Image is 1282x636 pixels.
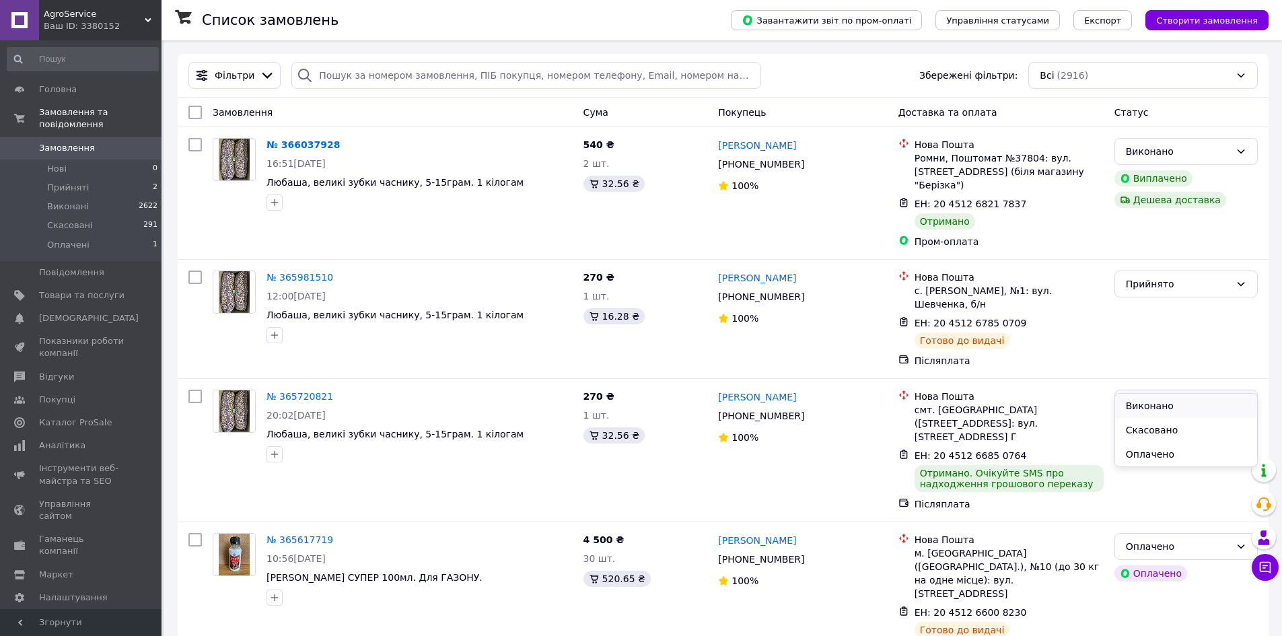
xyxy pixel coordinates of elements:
a: Фото товару [213,138,256,181]
span: Cума [583,107,608,118]
div: Виплачено [1114,170,1192,186]
span: Доставка та оплата [898,107,997,118]
span: Завантажити звіт по пром-оплаті [742,14,911,26]
div: Прийнято [1126,277,1230,291]
a: [PERSON_NAME] [718,139,796,152]
span: Аналітика [39,439,85,452]
div: Оплачено [1126,539,1230,554]
div: 16.28 ₴ [583,308,645,324]
div: Нова Пошта [915,271,1104,284]
span: Експорт [1084,15,1122,26]
div: 32.56 ₴ [583,427,645,444]
span: ЕН: 20 4512 6821 7837 [915,199,1027,209]
span: Управління сайтом [39,498,124,522]
li: Оплачено [1115,442,1257,466]
div: Нова Пошта [915,390,1104,403]
a: Фото товару [213,271,256,314]
li: Скасовано [1115,418,1257,442]
span: Оплачені [47,239,90,251]
span: 270 ₴ [583,272,614,283]
img: Фото товару [219,390,250,432]
span: Замовлення [213,107,273,118]
div: Нова Пошта [915,138,1104,151]
a: № 365981510 [266,272,333,283]
span: 1 шт. [583,410,610,421]
span: [DEMOGRAPHIC_DATA] [39,312,139,324]
img: Фото товару [219,139,250,180]
li: Виконано [1115,394,1257,418]
span: Управління статусами [946,15,1049,26]
a: Фото товару [213,533,256,576]
div: м. [GEOGRAPHIC_DATA] ([GEOGRAPHIC_DATA].), №10 (до 30 кг на одне місце): вул. [STREET_ADDRESS] [915,546,1104,600]
a: Любаша, великі зубки часнику, 5-15грам. 1 кілогам [266,310,524,320]
span: 291 [143,219,157,232]
div: Отримано. Очікуйте SMS про надходження грошового переказу [915,465,1104,492]
div: Виконано [1126,144,1230,159]
span: Показники роботи компанії [39,335,124,359]
div: Післяплата [915,497,1104,511]
span: Покупці [39,394,75,406]
div: [PHONE_NUMBER] [715,407,807,425]
span: 20:02[DATE] [266,410,326,421]
span: Повідомлення [39,267,104,279]
button: Управління статусами [935,10,1060,30]
span: 2622 [139,201,157,213]
img: Фото товару [219,534,250,575]
span: Любаша, великі зубки часнику, 5-15грам. 1 кілогам [266,177,524,188]
span: Статус [1114,107,1149,118]
span: Скасовані [47,219,93,232]
span: 30 шт. [583,553,616,564]
a: [PERSON_NAME] [718,390,796,404]
div: [PHONE_NUMBER] [715,550,807,569]
div: Дешева доставка [1114,192,1226,208]
div: Готово до видачі [915,332,1010,349]
span: Прийняті [47,182,89,194]
span: 1 [153,239,157,251]
span: Фільтри [215,69,254,82]
span: Каталог ProSale [39,417,112,429]
span: Створити замовлення [1156,15,1258,26]
span: 270 ₴ [583,391,614,402]
div: [PHONE_NUMBER] [715,287,807,306]
input: Пошук за номером замовлення, ПІБ покупця, номером телефону, Email, номером накладної [291,62,760,89]
span: Головна [39,83,77,96]
span: Товари та послуги [39,289,124,302]
a: № 365617719 [266,534,333,545]
div: Оплачено [1114,565,1187,581]
a: [PERSON_NAME] СУПЕР 100мл. Для ГАЗОНУ. [266,572,483,583]
span: Любаша, великі зубки часнику, 5-15грам. 1 кілогам [266,429,524,439]
span: 10:56[DATE] [266,553,326,564]
span: Відгуки [39,371,74,383]
a: № 365720821 [266,391,333,402]
button: Завантажити звіт по пром-оплаті [731,10,922,30]
a: [PERSON_NAME] [718,534,796,547]
span: (2916) [1057,70,1089,81]
div: 32.56 ₴ [583,176,645,192]
span: Збережені фільтри: [919,69,1018,82]
div: Ваш ID: 3380152 [44,20,162,32]
span: 12:00[DATE] [266,291,326,302]
h1: Список замовлень [202,12,339,28]
span: Покупець [718,107,766,118]
span: Інструменти веб-майстра та SEO [39,462,124,487]
span: 16:51[DATE] [266,158,326,169]
img: Фото товару [219,271,250,313]
span: AgroService [44,8,145,20]
span: ЕН: 20 4512 6600 8230 [915,607,1027,618]
span: Замовлення та повідомлення [39,106,162,131]
span: 100% [732,313,758,324]
span: Виконані [47,201,89,213]
a: № 366037928 [266,139,340,150]
span: 540 ₴ [583,139,614,150]
div: Пром-оплата [915,235,1104,248]
a: Фото товару [213,390,256,433]
span: 100% [732,180,758,191]
div: [PHONE_NUMBER] [715,155,807,174]
span: Налаштування [39,592,108,604]
div: смт. [GEOGRAPHIC_DATA] ([STREET_ADDRESS]: вул. [STREET_ADDRESS] Г [915,403,1104,444]
div: Ромни, Поштомат №37804: вул. [STREET_ADDRESS] (біля магазину "Берізка") [915,151,1104,192]
div: Післяплата [915,354,1104,367]
span: Нові [47,163,67,175]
